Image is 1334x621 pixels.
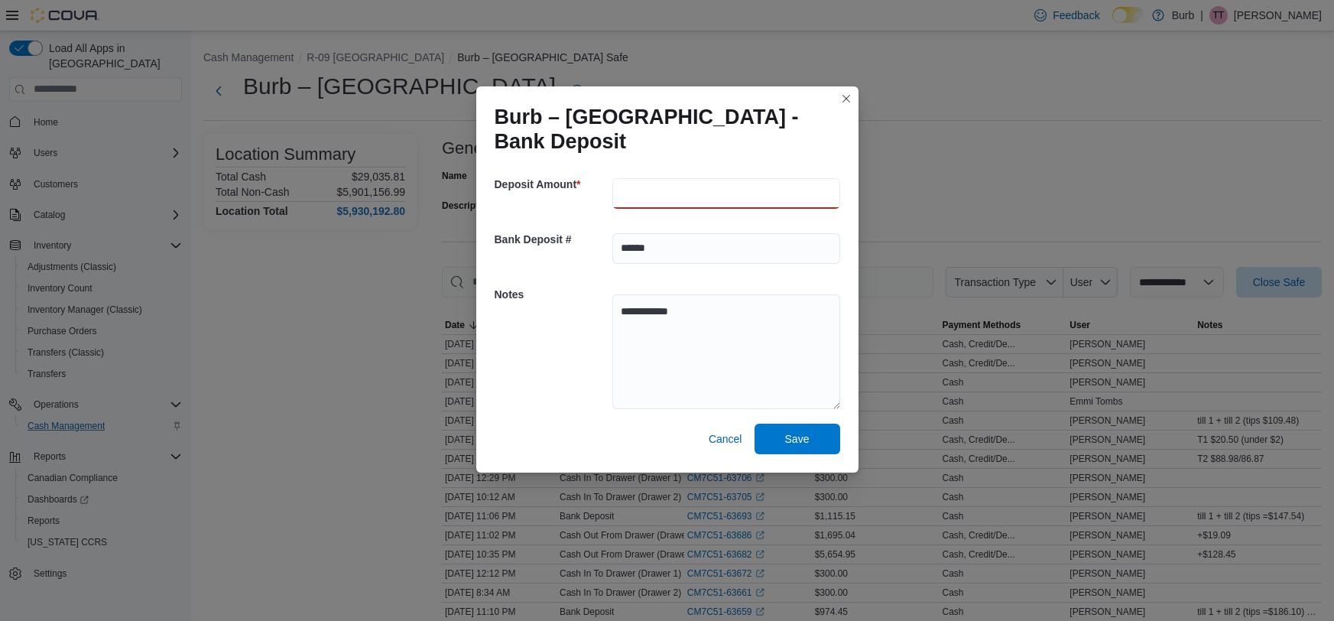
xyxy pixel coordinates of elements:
button: Cancel [703,424,748,454]
span: Cancel [709,431,742,447]
h5: Bank Deposit # [495,224,609,255]
span: Save [785,431,810,447]
button: Save [755,424,840,454]
button: Closes this modal window [837,89,855,108]
h5: Notes [495,279,609,310]
h1: Burb – [GEOGRAPHIC_DATA] - Bank Deposit [495,105,828,154]
h5: Deposit Amount [495,169,609,200]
